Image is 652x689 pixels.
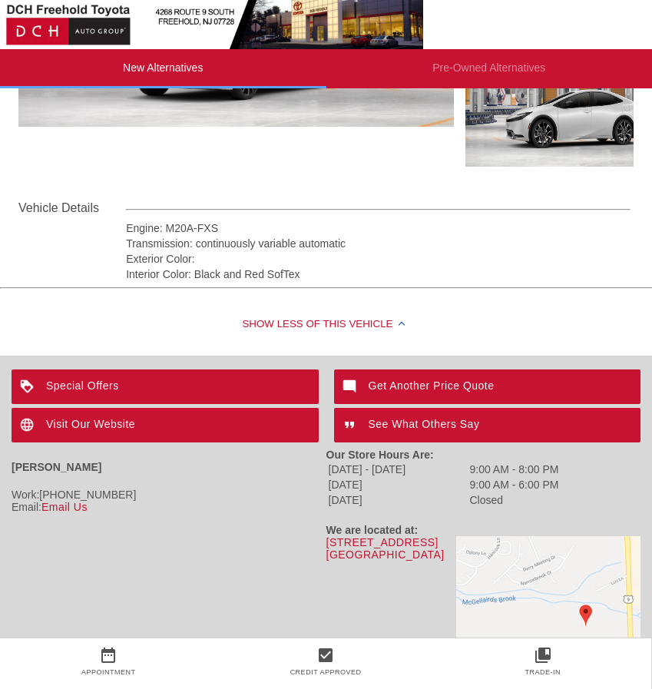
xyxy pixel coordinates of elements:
[469,478,560,492] td: 9:00 AM - 6:00 PM
[290,668,362,676] a: Credit Approved
[126,251,630,267] div: Exterior Color:
[334,369,641,404] a: Get Another Price Quote
[217,646,435,664] a: check_box
[18,199,126,217] div: Vehicle Details
[12,369,319,404] a: Special Offers
[434,646,651,664] a: collections_bookmark
[328,493,468,507] td: [DATE]
[12,461,101,473] strong: [PERSON_NAME]
[81,668,136,676] a: Appointment
[326,536,445,561] a: [STREET_ADDRESS][GEOGRAPHIC_DATA]
[12,489,326,501] div: Work:
[12,408,319,442] a: Visit Our Website
[326,449,434,461] strong: Our Store Hours Are:
[469,462,560,476] td: 9:00 AM - 8:00 PM
[328,462,468,476] td: [DATE] - [DATE]
[456,536,640,659] img: Map to DCH Freehold Toyota
[39,489,136,501] span: [PHONE_NUMBER]
[334,408,369,442] img: ic_format_quote_white_24dp_2x.png
[525,668,561,676] a: Trade-In
[126,236,630,251] div: Transmission: continuously variable automatic
[41,501,88,513] a: Email Us
[126,267,630,282] div: Interior Color: Black and Red SofTex
[328,478,468,492] td: [DATE]
[326,524,419,536] strong: We are located at:
[12,408,46,442] img: ic_language_white_24dp_2x.png
[12,501,326,513] div: Email:
[126,220,630,236] div: Engine: M20A-FXS
[334,369,369,404] img: ic_mode_comment_white_24dp_2x.png
[12,369,46,404] img: ic_loyalty_white_24dp_2x.png
[469,493,560,507] td: Closed
[334,408,641,442] a: See What Others Say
